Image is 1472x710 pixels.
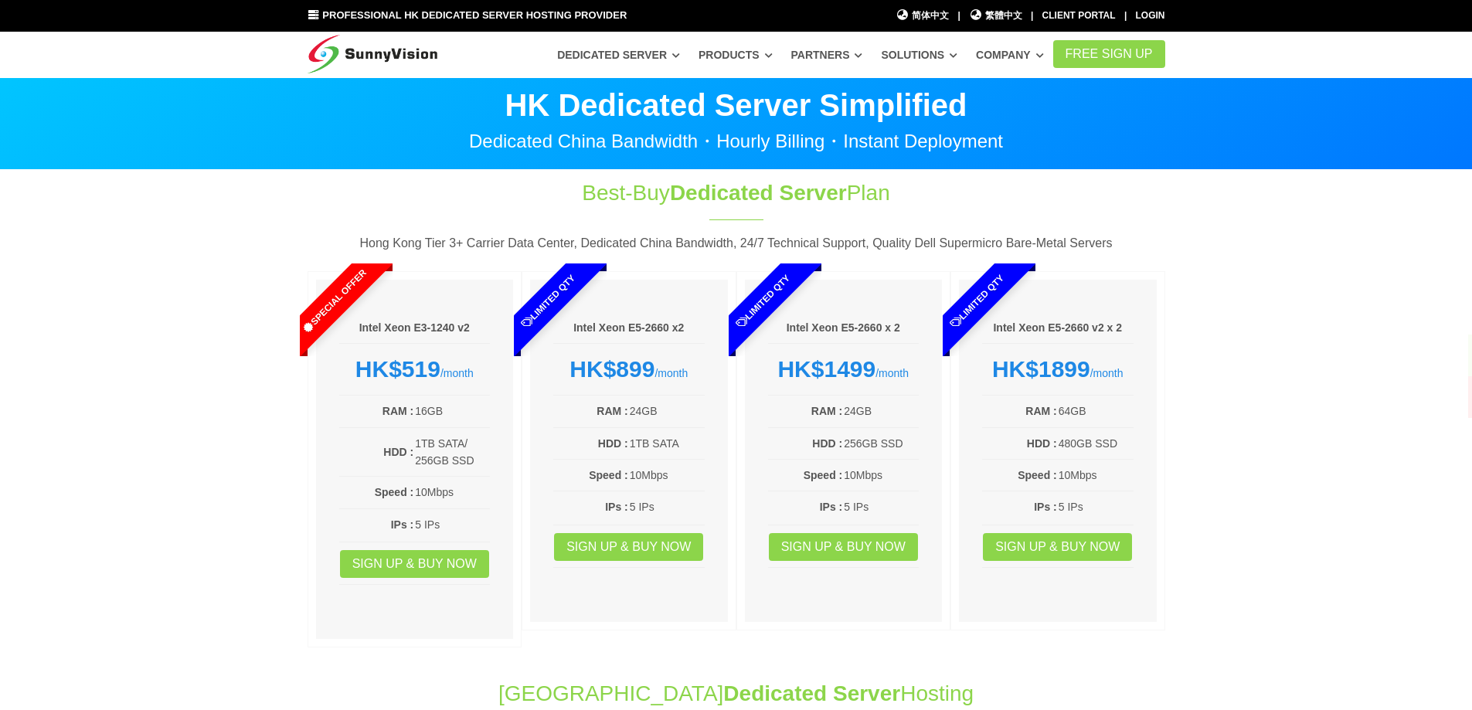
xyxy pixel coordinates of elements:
li: | [1124,8,1127,23]
h6: Intel Xeon E5-2660 x2 [553,321,705,336]
a: Client Portal [1042,10,1116,21]
span: Dedicated Server [723,681,900,705]
b: IPs : [391,518,414,531]
a: Products [699,41,773,69]
td: 24GB [843,402,919,420]
b: Speed : [1018,469,1057,481]
td: 5 IPs [629,498,705,516]
div: /month [768,355,920,383]
a: Sign up & Buy Now [769,533,918,561]
td: 64GB [1058,402,1134,420]
td: 10Mbps [843,466,919,484]
td: 5 IPs [414,515,490,534]
strong: HK$899 [569,356,654,382]
b: IPs : [820,501,843,513]
td: 480GB SSD [1058,434,1134,453]
p: Dedicated China Bandwidth・Hourly Billing・Instant Deployment [308,132,1165,151]
b: Speed : [804,469,843,481]
h1: [GEOGRAPHIC_DATA] Hosting [308,678,1165,708]
span: Limited Qty [698,236,828,366]
td: 1TB SATA/ 256GB SSD [414,434,490,471]
b: Speed : [375,486,414,498]
a: Sign up & Buy Now [340,550,489,578]
strong: HK$519 [355,356,440,382]
a: 繁體中文 [969,8,1022,23]
b: RAM : [597,405,627,417]
span: Professional HK Dedicated Server Hosting Provider [322,9,627,21]
h1: Best-Buy Plan [479,178,994,208]
td: 256GB SSD [843,434,919,453]
span: Dedicated Server [670,181,847,205]
span: Limited Qty [913,236,1042,366]
a: FREE Sign Up [1053,40,1165,68]
a: Dedicated Server [557,41,680,69]
b: RAM : [1025,405,1056,417]
b: IPs : [605,501,628,513]
span: Special Offer [269,236,399,366]
p: HK Dedicated Server Simplified [308,90,1165,121]
p: Hong Kong Tier 3+ Carrier Data Center, Dedicated China Bandwidth, 24/7 Technical Support, Quality... [308,233,1165,253]
b: IPs : [1034,501,1057,513]
b: HDD : [812,437,842,450]
td: 10Mbps [414,483,490,501]
div: /month [982,355,1134,383]
b: HDD : [1027,437,1057,450]
td: 10Mbps [629,466,705,484]
li: | [957,8,960,23]
a: Sign up & Buy Now [554,533,703,561]
li: | [1031,8,1033,23]
b: RAM : [382,405,413,417]
a: Login [1136,10,1165,21]
td: 10Mbps [1058,466,1134,484]
td: 24GB [629,402,705,420]
a: Sign up & Buy Now [983,533,1132,561]
a: Partners [791,41,863,69]
h6: Intel Xeon E5-2660 x 2 [768,321,920,336]
div: /month [553,355,705,383]
a: 简体中文 [896,8,950,23]
td: 5 IPs [1058,498,1134,516]
span: Limited Qty [484,236,614,366]
b: Speed : [589,469,628,481]
b: HDD : [383,446,413,458]
b: HDD : [598,437,628,450]
td: 16GB [414,402,490,420]
strong: HK$1499 [777,356,875,382]
h6: Intel Xeon E3-1240 v2 [339,321,491,336]
td: 1TB SATA [629,434,705,453]
b: RAM : [811,405,842,417]
h6: Intel Xeon E5-2660 v2 x 2 [982,321,1134,336]
div: /month [339,355,491,383]
td: 5 IPs [843,498,919,516]
a: Solutions [881,41,957,69]
a: Company [976,41,1044,69]
strong: HK$1899 [992,356,1090,382]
